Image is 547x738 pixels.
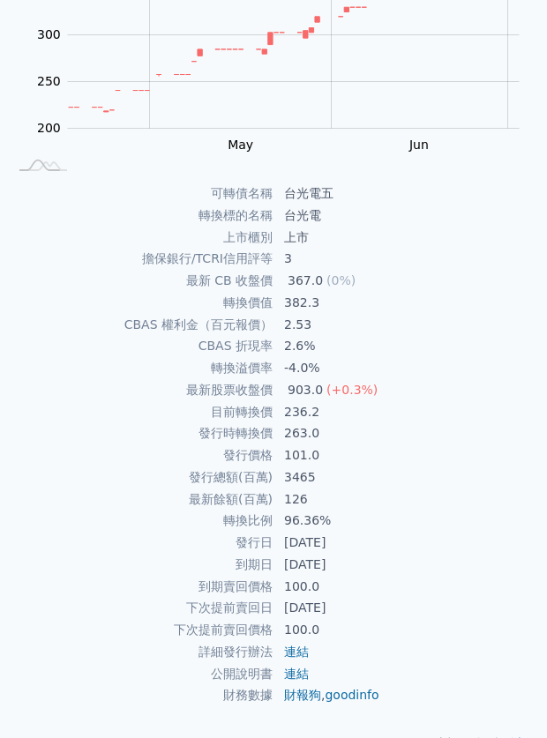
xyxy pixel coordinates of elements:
td: 上市櫃別 [7,227,273,249]
td: 236.2 [273,401,540,423]
td: 目前轉換價 [7,401,273,423]
td: 台光電五 [273,183,540,205]
td: [DATE] [273,532,540,554]
td: 最新股票收盤價 [7,379,273,401]
td: 263.0 [273,422,540,444]
td: 96.36% [273,510,540,532]
td: 101.0 [273,444,540,466]
td: 轉換標的名稱 [7,205,273,227]
td: 下次提前賣回日 [7,597,273,619]
tspan: 250 [37,74,61,88]
tspan: May [228,138,253,152]
td: CBAS 權利金（百元報價） [7,314,273,336]
a: 連結 [284,645,309,659]
td: 轉換比例 [7,510,273,532]
div: 367.0 [284,271,326,291]
td: , [273,684,540,706]
td: 轉換價值 [7,292,273,314]
td: 下次提前賣回價格 [7,619,273,641]
td: -4.0% [273,357,540,379]
td: 2.53 [273,314,540,336]
div: 903.0 [284,380,326,400]
td: 公開說明書 [7,663,273,685]
td: [DATE] [273,554,540,576]
td: 轉換溢價率 [7,357,273,379]
td: 發行時轉換價 [7,422,273,444]
td: 最新 CB 收盤價 [7,270,273,292]
span: (+0.3%) [326,383,378,397]
td: 發行價格 [7,444,273,466]
td: 到期日 [7,554,273,576]
td: CBAS 折現率 [7,335,273,357]
iframe: Chat Widget [459,653,547,738]
td: 發行總額(百萬) [7,466,273,488]
td: 詳細發行辦法 [7,641,273,663]
td: 3465 [273,466,540,488]
div: 聊天小工具 [459,653,547,738]
tspan: 300 [37,27,61,41]
td: 上市 [273,227,540,249]
span: (0%) [326,273,356,287]
td: 財務數據 [7,684,273,706]
td: 到期賣回價格 [7,576,273,598]
td: 最新餘額(百萬) [7,488,273,511]
td: 100.0 [273,576,540,598]
td: 382.3 [273,292,540,314]
td: 台光電 [273,205,540,227]
td: 發行日 [7,532,273,554]
td: 3 [273,248,540,270]
a: goodinfo [325,688,378,702]
tspan: 200 [37,121,61,135]
td: 126 [273,488,540,511]
a: 財報狗 [284,688,321,702]
a: 連結 [284,667,309,681]
tspan: Jun [408,138,429,152]
td: [DATE] [273,597,540,619]
td: 2.6% [273,335,540,357]
td: 100.0 [273,619,540,641]
td: 可轉債名稱 [7,183,273,205]
td: 擔保銀行/TCRI信用評等 [7,248,273,270]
